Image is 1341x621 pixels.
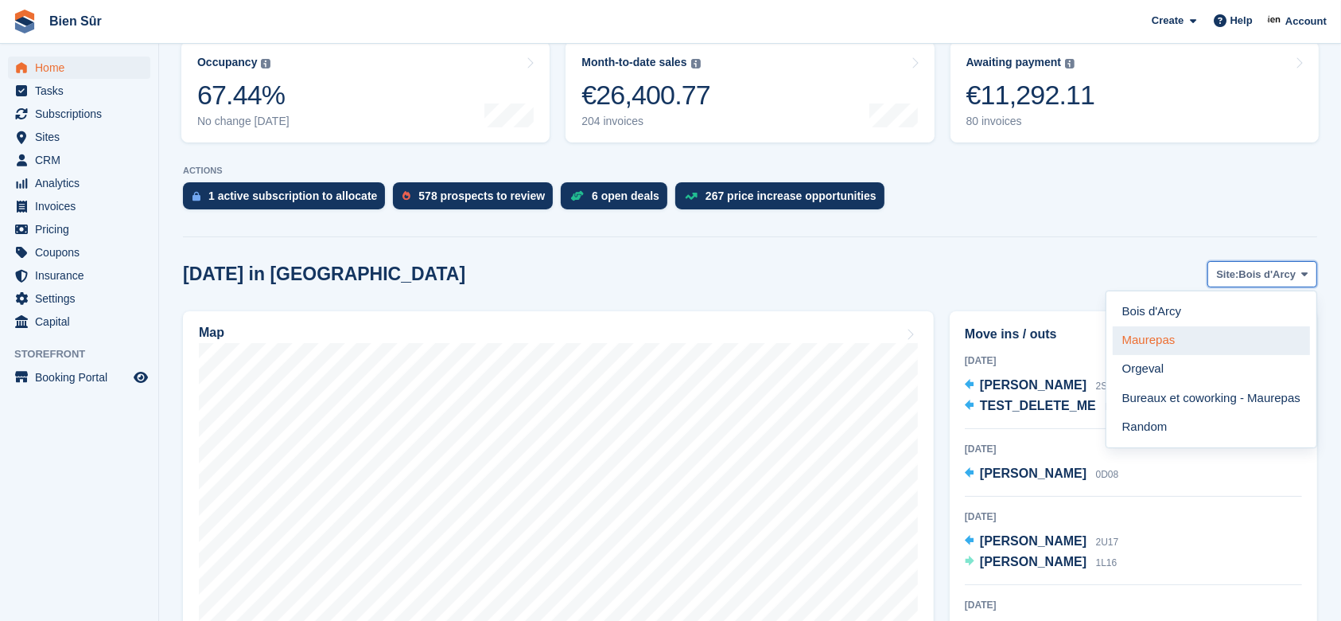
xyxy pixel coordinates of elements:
span: 2U17 [1096,537,1119,548]
span: Site: [1216,267,1238,283]
div: [DATE] [965,353,1302,368]
div: 6 open deals [592,189,659,202]
a: menu [8,103,150,125]
span: Bois d'Arcy [1239,267,1296,283]
div: Occupancy [197,56,257,69]
img: icon-info-grey-7440780725fd019a000dd9b08b2336e03edf1995a4989e88bcd33f0948082b44.svg [691,59,701,68]
span: Create [1152,13,1184,29]
span: Subscriptions [35,103,130,125]
span: Coupons [35,241,130,264]
span: Invoices [35,195,130,217]
a: 267 price increase opportunities [675,182,892,217]
span: Booking Portal [35,366,130,389]
a: Bois d'Arcy [1113,298,1310,326]
div: 578 prospects to review [418,189,545,202]
div: Awaiting payment [966,56,1062,69]
span: 1L16 [1096,557,1117,568]
a: menu [8,264,150,287]
div: 267 price increase opportunities [705,189,877,202]
img: deal-1b604bf984904fb50ccaf53a9ad4b4a5d6e5aea283cecdc64d6e3604feb123c2.svg [570,190,584,201]
div: No change [DATE] [197,115,290,128]
div: [DATE] [965,510,1302,524]
span: [PERSON_NAME] [980,534,1086,548]
span: Home [35,57,130,79]
img: active_subscription_to_allocate_icon-d502201f5373d7db506a760aba3b589e785aa758c864c3986d89f69b8ff3... [192,191,200,201]
a: 578 prospects to review [393,182,561,217]
a: menu [8,241,150,264]
a: [PERSON_NAME] 0D08 [965,464,1118,485]
a: [PERSON_NAME] 2U17 [965,532,1118,553]
a: TEST_DELETE_ME Not allocated [965,396,1160,417]
a: 1 active subscription to allocate [183,182,393,217]
span: Pricing [35,218,130,240]
h2: [DATE] in [GEOGRAPHIC_DATA] [183,264,465,285]
a: Orgeval [1113,355,1310,384]
a: Occupancy 67.44% No change [DATE] [181,41,550,143]
img: stora-icon-8386f47178a22dfd0bd8f6a31ec36ba5ce8667c1dd55bd0f319d3a0aa187defe.svg [13,10,37,33]
div: €11,292.11 [966,79,1095,111]
a: menu [8,195,150,217]
img: price_increase_opportunities-93ffe204e8149a01c8c9dc8f82e8f89637d9d84a8eef4429ea346261dce0b2c0.svg [685,193,698,200]
a: menu [8,366,150,389]
div: 80 invoices [966,115,1095,128]
span: 2S07 [1096,381,1118,392]
a: Bureaux et coworking - Maurepas [1113,384,1310,412]
div: €26,400.77 [581,79,710,111]
a: Awaiting payment €11,292.11 80 invoices [950,41,1319,143]
div: 67.44% [197,79,290,111]
span: 0D08 [1096,469,1119,480]
span: Storefront [14,346,158,362]
a: menu [8,126,150,148]
p: ACTIONS [183,166,1317,176]
a: [PERSON_NAME] 1L16 [965,553,1117,573]
a: Maurepas [1113,326,1310,355]
a: menu [8,218,150,240]
div: [DATE] [965,598,1302,612]
a: Month-to-date sales €26,400.77 204 invoices [566,41,934,143]
div: 204 invoices [581,115,710,128]
span: [PERSON_NAME] [980,378,1086,392]
img: Asmaa Habri [1267,13,1283,29]
a: menu [8,57,150,79]
a: menu [8,172,150,194]
div: [DATE] [965,442,1302,456]
span: Account [1285,14,1327,29]
img: prospect-51fa495bee0391a8d652442698ab0144808aea92771e9ea1ae160a38d050c398.svg [402,191,410,201]
span: Sites [35,126,130,148]
span: Analytics [35,172,130,194]
a: Bien Sûr [43,8,108,34]
a: menu [8,149,150,171]
div: Month-to-date sales [581,56,686,69]
a: 6 open deals [561,182,675,217]
span: CRM [35,149,130,171]
a: [PERSON_NAME] 2S07 [965,376,1118,396]
h2: Map [199,326,224,340]
span: Tasks [35,80,130,102]
a: Preview store [131,368,150,387]
span: Help [1230,13,1253,29]
a: Random [1113,412,1310,441]
span: Settings [35,287,130,310]
div: 1 active subscription to allocate [208,189,377,202]
span: [PERSON_NAME] [980,467,1086,480]
a: menu [8,287,150,310]
img: icon-info-grey-7440780725fd019a000dd9b08b2336e03edf1995a4989e88bcd33f0948082b44.svg [261,59,270,68]
span: Capital [35,310,130,333]
a: menu [8,80,150,102]
img: icon-info-grey-7440780725fd019a000dd9b08b2336e03edf1995a4989e88bcd33f0948082b44.svg [1065,59,1075,68]
span: TEST_DELETE_ME [980,399,1096,412]
h2: Move ins / outs [965,325,1302,344]
span: Insurance [35,264,130,287]
a: menu [8,310,150,333]
button: Site: Bois d'Arcy [1207,261,1317,287]
span: [PERSON_NAME] [980,555,1086,568]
